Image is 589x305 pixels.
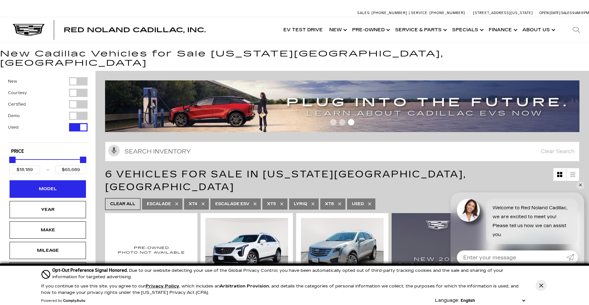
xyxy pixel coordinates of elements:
svg: Click to toggle on voice search [108,145,120,156]
label: Used [8,124,18,130]
div: Search [564,17,589,43]
p: If you continue to use this site, you agree to our , which includes an , and details the categori... [41,284,519,295]
a: New [326,17,349,43]
div: MileageMileage [10,242,86,259]
span: Open [DATE] [539,11,560,15]
a: About Us [519,17,557,43]
span: 9 AM-6 PM [572,11,589,15]
span: [PHONE_NUMBER] [372,11,407,15]
span: Sales: [357,11,371,15]
div: EngineEngine [10,262,86,279]
a: Service: [PHONE_NUMBER] [409,11,467,15]
a: Specials [449,17,486,43]
img: 2018 Cadillac XT5 Premium Luxury AWD [301,218,384,280]
a: Pre-Owned [349,17,392,43]
a: Service & Parts [392,17,449,43]
span: Sales: [561,11,572,15]
img: ev-blog-post-banners4 [105,80,584,132]
div: Model [32,185,64,192]
button: Close Button [536,280,547,291]
div: Powered by [41,299,85,303]
input: Enter your message [457,250,566,264]
span: XT4 [189,200,197,208]
a: Finance [486,17,519,43]
span: Go to slide 2 [339,119,345,125]
div: YearYear [10,201,86,218]
span: LYRIQ [294,200,307,208]
span: Clear All [110,200,135,208]
h5: Price [11,149,84,154]
span: Used [352,200,364,208]
span: XT6 [325,200,334,208]
img: 2020 Cadillac XT4 Premium Luxury [205,218,288,280]
a: ComplyAuto [63,299,85,303]
label: Demo [8,113,20,119]
label: New [8,78,17,85]
span: Go to slide 1 [330,119,337,125]
a: EV Test Drive [280,17,326,43]
strong: Arbitration Provision [220,284,269,289]
a: Sales: [PHONE_NUMBER] [357,11,409,15]
div: Filter by Vehicle Type [8,77,88,143]
label: Courtesy [8,90,27,96]
input: Search Inventory [105,142,579,161]
div: Maximum Price [80,157,86,163]
div: Year [32,206,64,213]
span: 6 Vehicles for Sale in [US_STATE][GEOGRAPHIC_DATA], [GEOGRAPHIC_DATA] [105,168,466,193]
input: Maximum [55,166,86,174]
a: Grid View [553,168,566,181]
label: Certified [8,101,26,108]
span: Go to slide 3 [348,119,354,125]
a: Red Noland Cadillac, Inc. [64,27,206,33]
span: XT5 [267,200,276,208]
span: Red Noland Cadillac, Inc. [64,26,206,34]
div: Make [32,227,64,234]
img: Cadillac Dark Logo with Cadillac White Text [13,24,45,36]
u: Privacy Policy [145,284,179,289]
span: [PHONE_NUMBER] [429,11,465,15]
input: Minimum [9,166,40,174]
div: Mileage [32,247,64,254]
img: 2020 Cadillac XT4 Premium Luxury [110,218,193,282]
div: Due to our website detecting your use of the Global Privacy Control, you have been automatically ... [52,267,527,280]
select: Language Select [459,297,527,304]
div: Minimum Price [9,157,16,163]
span: Service: [411,11,429,15]
span: Escalade ESV [215,200,249,208]
div: Language: [435,298,459,303]
span: Escalade [147,200,171,208]
div: Welcome to Red Noland Cadillac, we are excited to meet you! Please tell us how we can assist you. [486,199,578,244]
a: [STREET_ADDRESS][US_STATE] [473,11,533,15]
div: ModelModel [10,180,86,197]
span: Opt-Out Preference Signal Honored . [52,268,129,273]
div: MakeMake [10,221,86,239]
a: Submit [566,250,578,264]
img: Agent profile photo [457,199,480,222]
div: Price [9,154,86,174]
